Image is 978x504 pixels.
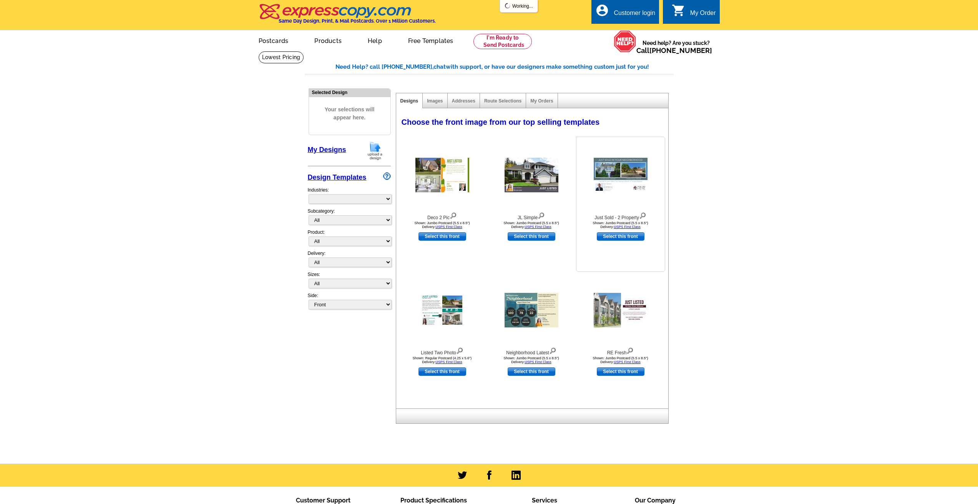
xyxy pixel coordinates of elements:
[595,3,609,17] i: account_circle
[433,63,446,70] span: chat
[450,211,457,219] img: view design details
[597,232,644,241] a: use this design
[308,271,391,292] div: Sizes:
[639,211,646,219] img: view design details
[427,98,443,104] a: Images
[597,367,644,376] a: use this design
[525,225,551,229] a: USPS First Class
[672,3,686,17] i: shopping_cart
[538,211,545,219] img: view design details
[452,98,475,104] a: Addresses
[308,292,391,310] div: Side:
[308,208,391,229] div: Subcategory:
[505,293,558,327] img: Neighborhood Latest
[594,158,648,192] img: Just Sold - 2 Property
[594,293,648,327] img: RE Fresh
[418,232,466,241] a: use this design
[309,89,390,96] div: Selected Design
[435,225,462,229] a: USPS First Class
[308,146,346,154] a: My Designs
[525,360,551,364] a: USPS First Class
[530,98,553,104] a: My Orders
[649,46,712,55] a: [PHONE_NUMBER]
[308,250,391,271] div: Delivery:
[595,8,655,18] a: account_circle Customer login
[636,46,712,55] span: Call
[415,158,469,192] img: Deco 2 Pic
[308,174,367,181] a: Design Templates
[435,360,462,364] a: USPS First Class
[296,497,350,504] span: Customer Support
[418,367,466,376] a: use this design
[355,31,394,49] a: Help
[420,294,464,327] img: Listed Two Photo
[402,118,600,126] span: Choose the front image from our top selling templates
[508,232,555,241] a: use this design
[532,497,557,504] span: Services
[636,39,716,55] span: Need help? Are you stuck?
[400,497,467,504] span: Product Specifications
[626,346,634,354] img: view design details
[635,497,676,504] span: Our Company
[400,211,485,221] div: Deco 2 Pic
[578,346,663,356] div: RE Fresh
[489,221,574,229] div: Shown: Jumbo Postcard (5.5 x 8.5") Delivery:
[308,183,391,208] div: Industries:
[690,10,716,20] div: My Order
[505,3,511,9] img: loading...
[259,9,436,24] a: Same Day Design, Print, & Mail Postcards. Over 1 Million Customers.
[396,31,466,49] a: Free Templates
[508,367,555,376] a: use this design
[246,31,301,49] a: Postcards
[383,172,391,180] img: design-wizard-help-icon.png
[489,211,574,221] div: JL Simple
[614,225,641,229] a: USPS First Class
[315,98,385,129] span: Your selections will appear here.
[578,221,663,229] div: Shown: Jumbo Postcard (5.5 x 8.5") Delivery:
[549,346,556,354] img: view design details
[400,346,485,356] div: Listed Two Photo
[614,30,636,53] img: help
[302,31,354,49] a: Products
[365,141,385,160] img: upload-design
[489,356,574,364] div: Shown: Jumbo Postcard (5.5 x 8.5") Delivery:
[672,8,716,18] a: shopping_cart My Order
[578,356,663,364] div: Shown: Jumbo Postcard (5.5 x 8.5") Delivery:
[614,10,655,20] div: Customer login
[308,229,391,250] div: Product:
[505,158,558,192] img: JL Simple
[400,356,485,364] div: Shown: Regular Postcard (4.25 x 5.6") Delivery:
[614,360,641,364] a: USPS First Class
[489,346,574,356] div: Neighborhood Latest
[335,63,674,71] div: Need Help? call [PHONE_NUMBER], with support, or have our designers make something custom just fo...
[400,221,485,229] div: Shown: Jumbo Postcard (5.5 x 8.5") Delivery:
[578,211,663,221] div: Just Sold - 2 Property
[484,98,521,104] a: Route Selections
[456,346,463,354] img: view design details
[279,18,436,24] h4: Same Day Design, Print, & Mail Postcards. Over 1 Million Customers.
[400,98,418,104] a: Designs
